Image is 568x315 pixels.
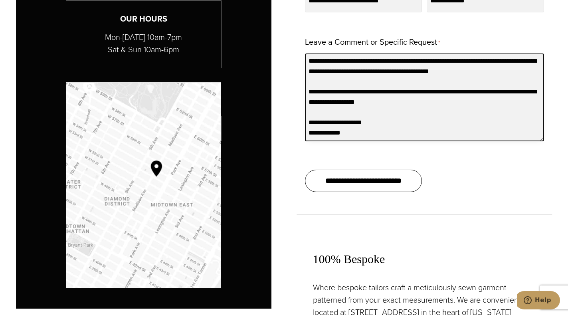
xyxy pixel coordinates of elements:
label: Leave a Comment or Specific Request [305,35,440,50]
h3: Our Hours [66,13,221,25]
p: Mon-[DATE] 10am-7pm Sat & Sun 10am-6pm [66,31,221,56]
h3: 100% Bespoke [313,251,536,267]
img: Google map with pin showing Alan David location at Madison Avenue & 53rd Street NY [66,82,221,288]
a: Map to Alan David Custom [66,82,221,288]
iframe: Opens a widget where you can chat to one of our agents [517,291,560,311]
